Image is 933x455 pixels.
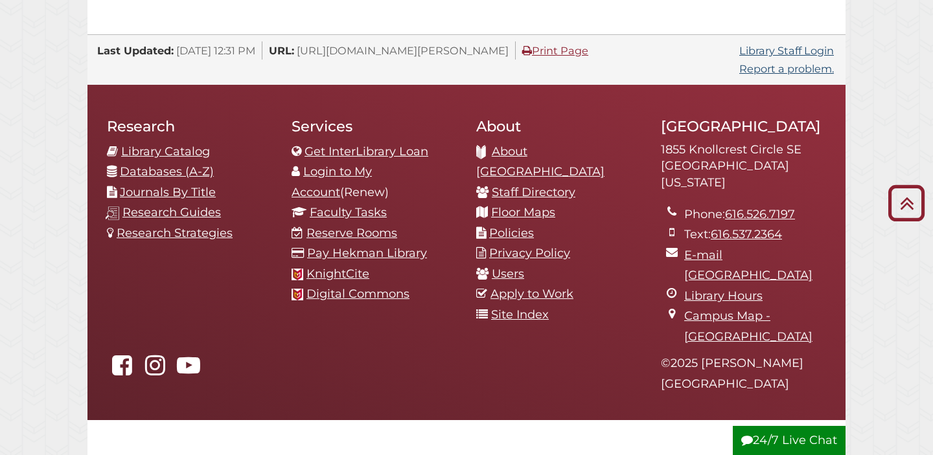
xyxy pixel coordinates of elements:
[684,289,763,303] a: Library Hours
[292,164,372,199] a: Login to My Account
[122,205,221,219] a: Research Guides
[306,226,397,240] a: Reserve Rooms
[117,226,233,240] a: Research Strategies
[306,267,369,281] a: KnightCite
[491,307,549,322] a: Site Index
[292,269,303,280] img: Calvin favicon logo
[522,44,588,57] a: Print Page
[684,225,826,245] li: Text:
[292,162,457,203] li: (Renew)
[684,205,826,225] li: Phone:
[492,185,575,199] a: Staff Directory
[725,207,795,221] a: 616.526.7197
[292,117,457,135] h2: Services
[307,246,427,260] a: Pay Hekman Library
[684,248,812,283] a: E-mail [GEOGRAPHIC_DATA]
[121,144,210,159] a: Library Catalog
[120,185,216,199] a: Journals By Title
[140,362,170,377] a: hekmanlibrary on Instagram
[269,44,294,57] span: URL:
[297,44,509,57] span: [URL][DOMAIN_NAME][PERSON_NAME]
[489,246,570,260] a: Privacy Policy
[490,287,573,301] a: Apply to Work
[305,144,428,159] a: Get InterLibrary Loan
[176,44,255,57] span: [DATE] 12:31 PM
[661,142,826,192] address: 1855 Knollcrest Circle SE [GEOGRAPHIC_DATA][US_STATE]
[106,206,119,220] img: research-guides-icon-white_37x37.png
[97,44,174,57] span: Last Updated:
[739,44,834,57] a: Library Staff Login
[107,117,272,135] h2: Research
[476,117,641,135] h2: About
[292,289,303,300] img: Calvin favicon logo
[491,205,555,219] a: Floor Maps
[107,362,137,377] a: Hekman Library on Facebook
[306,287,409,301] a: Digital Commons
[489,226,534,240] a: Policies
[661,117,826,135] h2: [GEOGRAPHIC_DATA]
[120,164,214,179] a: Databases (A-Z)
[684,309,812,344] a: Campus Map - [GEOGRAPHIC_DATA]
[883,192,930,214] a: Back to Top
[492,267,524,281] a: Users
[310,205,387,219] a: Faculty Tasks
[739,62,834,75] a: Report a problem.
[711,227,782,241] a: 616.537.2364
[661,353,826,394] p: © 2025 [PERSON_NAME][GEOGRAPHIC_DATA]
[522,45,532,56] i: Print Page
[174,362,203,377] a: Hekman Library on YouTube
